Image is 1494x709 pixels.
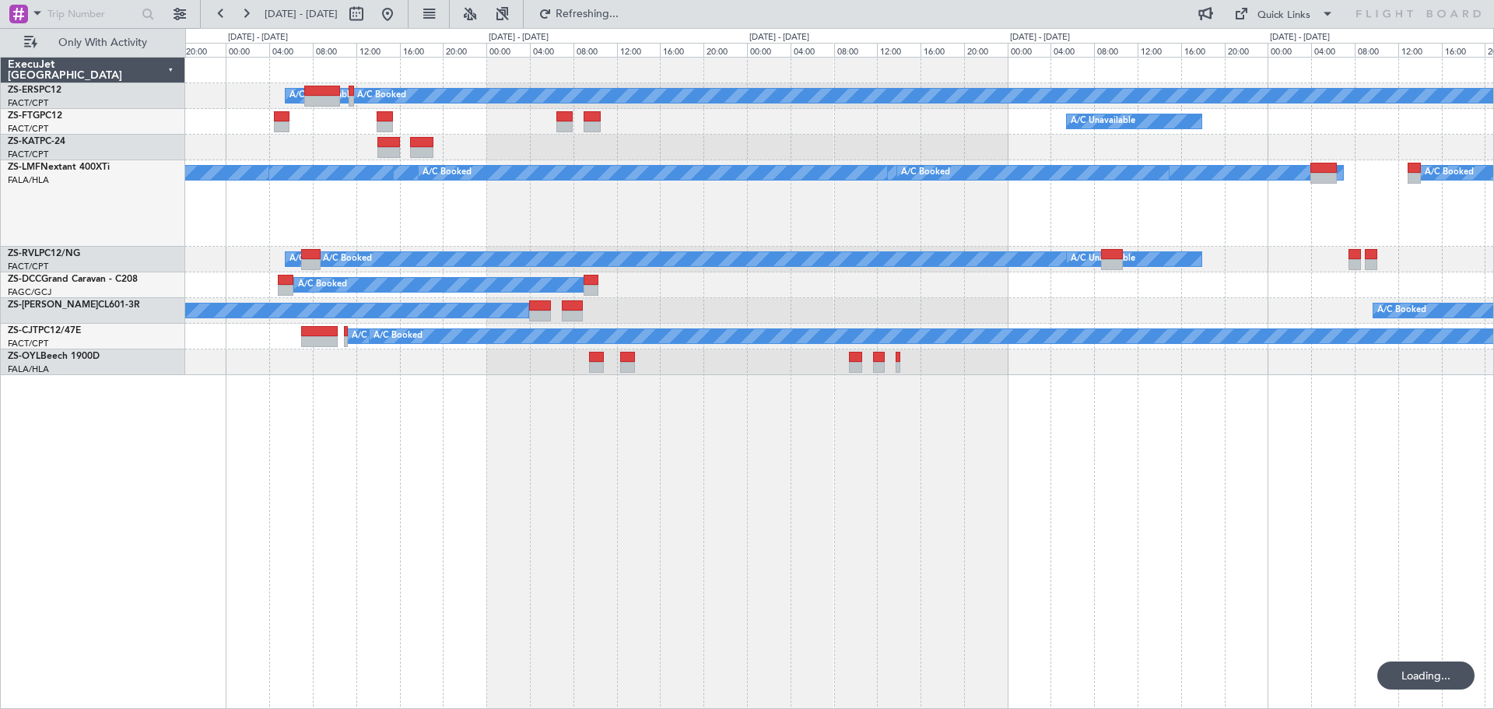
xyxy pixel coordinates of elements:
div: A/C Unavailable [1071,110,1135,133]
a: ZS-ERSPC12 [8,86,61,95]
span: ZS-LMF [8,163,40,172]
div: 08:00 [573,43,617,57]
div: 12:00 [1138,43,1181,57]
div: 08:00 [1094,43,1138,57]
div: 00:00 [226,43,269,57]
div: 16:00 [660,43,703,57]
div: 00:00 [1268,43,1311,57]
a: FACT/CPT [8,261,48,272]
div: 04:00 [530,43,573,57]
span: ZS-KAT [8,137,40,146]
div: A/C Unavailable [1071,247,1135,271]
div: 12:00 [1398,43,1442,57]
a: ZS-CJTPC12/47E [8,326,81,335]
div: A/C Unavailable [289,84,354,107]
div: 16:00 [400,43,444,57]
span: Refreshing... [555,9,620,19]
span: ZS-ERS [8,86,39,95]
a: ZS-RVLPC12/NG [8,249,80,258]
div: 04:00 [269,43,313,57]
button: Only With Activity [17,30,169,55]
div: 00:00 [1008,43,1051,57]
div: A/C Booked [323,247,372,271]
div: 00:00 [486,43,530,57]
div: 08:00 [1355,43,1398,57]
button: Quick Links [1226,2,1341,26]
input: Trip Number [47,2,137,26]
div: 16:00 [1442,43,1485,57]
div: A/C Booked [901,161,950,184]
div: A/C Booked [352,325,401,348]
div: 04:00 [1311,43,1355,57]
span: ZS-OYL [8,352,40,361]
a: FACT/CPT [8,338,48,349]
div: A/C Booked [373,325,423,348]
a: ZS-OYLBeech 1900D [8,352,100,361]
a: FACT/CPT [8,149,48,160]
a: ZS-FTGPC12 [8,111,62,121]
div: [DATE] - [DATE] [228,31,288,44]
div: A/C Unavailable [289,247,354,271]
div: 04:00 [791,43,834,57]
div: 12:00 [877,43,921,57]
div: A/C Booked [423,161,472,184]
a: FALA/HLA [8,363,49,375]
a: FAGC/GCJ [8,286,51,298]
div: 00:00 [747,43,791,57]
div: A/C Booked [357,84,406,107]
span: ZS-FTG [8,111,40,121]
a: ZS-KATPC-24 [8,137,65,146]
span: ZS-CJT [8,326,38,335]
div: 20:00 [703,43,747,57]
div: A/C Booked [1425,161,1474,184]
div: 12:00 [356,43,400,57]
div: 08:00 [834,43,878,57]
div: 20:00 [964,43,1008,57]
a: ZS-[PERSON_NAME]CL601-3R [8,300,140,310]
div: [DATE] - [DATE] [749,31,809,44]
a: ZS-LMFNextant 400XTi [8,163,110,172]
a: FALA/HLA [8,174,49,186]
a: ZS-DCCGrand Caravan - C208 [8,275,138,284]
a: FACT/CPT [8,123,48,135]
div: 12:00 [617,43,661,57]
div: 04:00 [1050,43,1094,57]
div: Quick Links [1257,8,1310,23]
span: ZS-RVL [8,249,39,258]
div: A/C Booked [1377,299,1426,322]
div: A/C Booked [298,273,347,297]
div: Loading... [1377,662,1475,690]
div: [DATE] - [DATE] [1270,31,1330,44]
span: ZS-DCC [8,275,41,284]
button: Refreshing... [531,2,625,26]
a: FACT/CPT [8,97,48,109]
div: 16:00 [1181,43,1225,57]
div: 16:00 [921,43,964,57]
div: 20:00 [1225,43,1268,57]
div: [DATE] - [DATE] [489,31,549,44]
div: 20:00 [183,43,226,57]
div: [DATE] - [DATE] [1010,31,1070,44]
span: Only With Activity [40,37,164,48]
div: 20:00 [443,43,486,57]
span: ZS-[PERSON_NAME] [8,300,98,310]
div: 08:00 [313,43,356,57]
span: [DATE] - [DATE] [265,7,338,21]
